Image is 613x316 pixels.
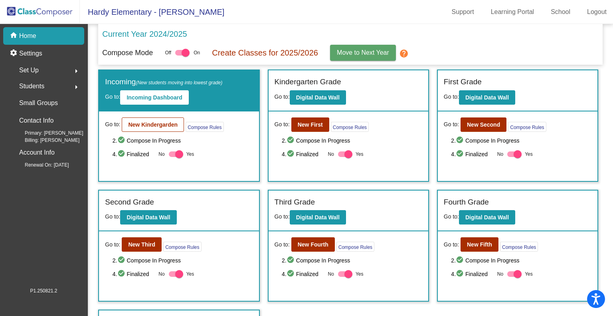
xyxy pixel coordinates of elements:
span: Yes [356,149,364,159]
button: New Fourth [291,237,335,252]
span: Go to: [275,240,290,249]
mat-icon: check_circle [117,136,127,145]
span: Hardy Elementary - [PERSON_NAME] [80,6,224,18]
b: New First [298,121,323,128]
span: 4. Finalized [113,149,155,159]
span: Renewal On: [DATE] [12,161,69,169]
span: No [158,270,164,278]
mat-icon: check_circle [456,256,465,265]
mat-icon: check_circle [117,269,127,279]
b: Digital Data Wall [465,94,509,101]
span: Go to: [275,120,290,129]
mat-icon: arrow_right [71,66,81,76]
mat-icon: help [399,49,409,58]
button: Move to Next Year [330,45,396,61]
span: On [194,49,200,56]
span: Off [165,49,171,56]
b: Digital Data Wall [296,94,340,101]
p: Home [19,31,36,41]
span: 4. Finalized [451,149,493,159]
button: Compose Rules [336,242,374,252]
button: Compose Rules [331,122,369,132]
span: Move to Next Year [337,49,389,56]
b: Digital Data Wall [465,214,509,221]
p: Small Groups [19,97,58,109]
button: Digital Data Wall [459,210,515,225]
span: Go to: [444,93,459,100]
a: Logout [581,6,613,18]
span: Yes [186,269,194,279]
span: Yes [525,149,533,159]
mat-icon: check_circle [456,136,465,145]
span: 4. Finalized [113,269,155,279]
p: Contact Info [19,115,53,126]
button: New Fifth [461,237,498,252]
mat-icon: home [10,31,19,41]
b: New Kindergarden [128,121,178,128]
span: Yes [186,149,194,159]
span: 2. Compose In Progress [282,136,422,145]
p: Compose Mode [102,48,153,58]
span: Go to: [105,213,120,220]
a: Support [445,6,481,18]
span: (New students moving into lowest grade) [136,80,222,85]
b: New Third [128,241,155,248]
b: Incoming Dashboard [127,94,182,101]
b: New Fourth [298,241,328,248]
label: Incoming [105,76,222,88]
button: Incoming Dashboard [120,90,188,105]
span: No [158,151,164,158]
p: Current Year 2024/2025 [102,28,187,40]
span: Go to: [105,93,120,100]
button: Compose Rules [163,242,201,252]
mat-icon: check_circle [287,256,296,265]
span: Primary: [PERSON_NAME] [12,129,83,137]
button: Compose Rules [500,242,538,252]
span: 2. Compose In Progress [113,256,253,265]
a: Learning Portal [484,6,541,18]
mat-icon: check_circle [456,149,465,159]
span: 4. Finalized [282,149,324,159]
button: Digital Data Wall [290,90,346,105]
span: Go to: [444,120,459,129]
p: Settings [19,49,42,58]
span: 2. Compose In Progress [451,256,591,265]
b: Digital Data Wall [127,214,170,221]
button: New Kindergarden [122,117,184,132]
span: No [497,151,503,158]
button: New Third [122,237,162,252]
mat-icon: check_circle [456,269,465,279]
span: No [328,270,334,278]
span: Go to: [105,120,120,129]
label: First Grade [444,76,482,88]
span: Go to: [105,240,120,249]
span: 2. Compose In Progress [282,256,422,265]
span: Set Up [19,65,39,76]
label: Second Grade [105,197,154,208]
label: Kindergarten Grade [275,76,341,88]
label: Third Grade [275,197,315,208]
span: Go to: [444,213,459,220]
button: Digital Data Wall [120,210,176,225]
mat-icon: arrow_right [71,82,81,92]
button: Digital Data Wall [459,90,515,105]
p: Account Info [19,147,55,158]
b: Digital Data Wall [296,214,340,221]
mat-icon: settings [10,49,19,58]
span: No [497,270,503,278]
span: 2. Compose In Progress [451,136,591,145]
mat-icon: check_circle [117,256,127,265]
span: Yes [525,269,533,279]
a: School [544,6,577,18]
span: Go to: [275,93,290,100]
button: Compose Rules [186,122,223,132]
p: Create Classes for 2025/2026 [212,47,318,59]
span: Go to: [275,213,290,220]
button: Digital Data Wall [290,210,346,225]
span: 2. Compose In Progress [113,136,253,145]
span: 4. Finalized [282,269,324,279]
span: Billing: [PERSON_NAME] [12,137,79,144]
mat-icon: check_circle [287,269,296,279]
span: Yes [356,269,364,279]
button: Compose Rules [508,122,546,132]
